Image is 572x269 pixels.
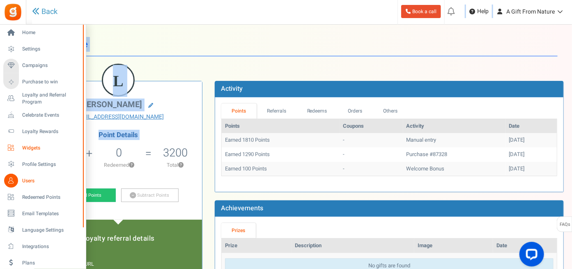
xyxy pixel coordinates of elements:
a: Integrations [3,239,82,253]
span: Language Settings [22,227,80,234]
a: Widgets [3,141,82,155]
th: Description [292,239,414,253]
p: Total [153,161,198,169]
span: Plans [22,260,80,267]
span: Help [475,7,489,16]
b: Achievements [221,203,263,213]
h4: Point Details [34,131,202,139]
td: - [340,162,403,176]
span: Loyalty and Referral Program [22,92,82,106]
a: Orders [338,103,373,119]
span: Home [22,29,80,36]
h1: User Profile [40,33,558,56]
a: Loyalty Rewards [3,124,82,138]
td: Welcome Bonus [403,162,506,176]
span: Purchase to win [22,78,80,85]
th: Date [493,239,557,253]
td: Earned 1810 Points [222,133,340,147]
td: Earned 1290 Points [222,147,340,162]
span: FAQs [559,217,570,232]
a: Profile Settings [3,157,82,171]
span: Users [22,177,80,184]
th: Prize [222,239,292,253]
a: Users [3,174,82,188]
td: - [340,147,403,162]
div: [DATE] [509,165,554,173]
button: ? [179,163,184,168]
td: - [340,133,403,147]
a: Loyalty and Referral Program [3,92,82,106]
th: Image [414,239,493,253]
span: Celebrate Events [22,112,80,119]
img: Gratisfaction [4,3,22,21]
a: Home [3,26,82,40]
span: Profile Settings [22,161,80,168]
h5: 0 [116,147,122,159]
a: Redeemed Points [3,190,82,204]
td: Purchase #87328 [403,147,506,162]
div: [DATE] [509,136,554,144]
span: [PERSON_NAME] [79,99,142,110]
a: Referrals [257,103,297,119]
div: [DATE] [509,151,554,159]
span: Redeemed Points [22,194,80,201]
td: Earned 100 Points [222,162,340,176]
span: Integrations [22,243,80,250]
a: Subtract Points [121,189,179,202]
a: Help [466,5,492,18]
a: Add Points [58,189,116,202]
a: Purchase to win [3,75,82,89]
a: Book a call [401,5,441,18]
span: Manual entry [407,136,436,144]
h5: 3200 [163,147,188,159]
p: Redeemed [94,161,145,169]
a: [EMAIL_ADDRESS][DOMAIN_NAME] [41,113,196,121]
figcaption: L [103,65,133,97]
button: ? [129,163,134,168]
a: Prizes [221,223,256,238]
a: Settings [3,42,82,56]
span: Settings [22,46,80,53]
b: Activity [221,84,243,94]
a: Language Settings [3,223,82,237]
span: A Gift From Nature [506,7,555,16]
span: Widgets [22,145,80,152]
a: Redeems [296,103,338,119]
a: Celebrate Events [3,108,82,122]
a: Others [373,103,408,119]
h5: Loyalty referral details [43,235,194,242]
th: Date [506,119,557,133]
h6: Referral URL [65,262,171,267]
span: Campaigns [22,62,80,69]
span: Email Templates [22,210,80,217]
th: Coupons [340,119,403,133]
a: Email Templates [3,207,82,221]
th: Activity [403,119,506,133]
a: Points [221,103,257,119]
span: Loyalty Rewards [22,128,80,135]
a: Campaigns [3,59,82,73]
th: Points [222,119,340,133]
